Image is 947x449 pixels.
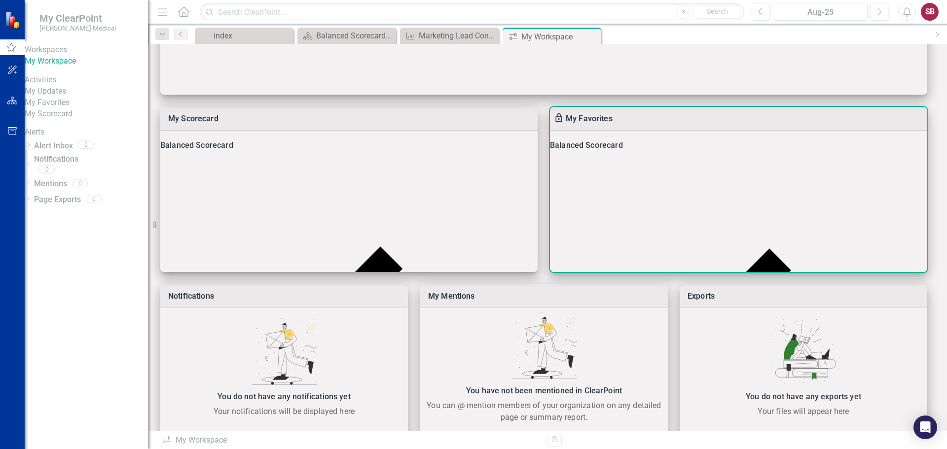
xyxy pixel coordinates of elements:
[425,400,663,423] div: You can @ mention members of your organization on any detailed page or summary report.
[692,5,742,19] button: Search
[707,7,728,15] span: Search
[685,390,922,404] div: You do not have any exports yet
[554,113,566,125] div: To enable drag & drop and resizing, please duplicate this workspace from “Manage Workspaces”
[25,44,148,56] div: Workspaces
[34,194,81,206] a: Page Exports
[25,127,148,138] div: Alerts
[402,30,496,42] a: Marketing Lead Conversions (YTD)
[72,179,88,187] div: 0
[773,3,868,21] button: Aug-25
[921,3,939,21] button: SB
[550,138,927,152] div: Balanced Scorecard
[168,291,214,301] a: Notifications
[5,11,22,28] img: ClearPoint Strategy
[34,178,67,190] a: Mentions
[913,415,937,439] div: Open Intercom Messenger
[200,3,744,21] input: Search ClearPoint...
[165,390,403,404] div: You do not have any notifications yet
[86,195,102,203] div: 0
[39,24,116,32] small: [PERSON_NAME] Medical
[160,138,538,152] div: Balanced Scorecard
[162,435,540,446] div: My Workspace
[300,30,394,42] a: Balanced Scorecard Welcome Page
[776,6,864,18] div: Aug-25
[25,56,148,67] a: My Workspace
[25,97,148,108] a: My Favorites
[165,406,403,417] div: Your notifications will be displayed here
[168,114,219,123] a: My Scorecard
[78,140,94,149] div: 0
[521,31,599,43] div: My Workspace
[688,291,715,301] a: Exports
[25,74,148,86] div: Activities
[34,140,73,152] a: Alert Inbox
[419,30,496,42] div: Marketing Lead Conversions (YTD)
[39,12,116,24] span: My ClearPoint
[428,291,475,301] a: My Mentions
[197,30,291,42] a: index
[316,30,394,42] div: Balanced Scorecard Welcome Page
[39,166,55,174] div: 0
[685,406,922,417] div: Your files will appear here
[566,114,613,123] a: My Favorites
[425,384,663,398] div: You have not been mentioned in ClearPoint
[25,86,148,97] a: My Updates
[34,154,148,165] a: Notifications
[214,30,291,42] div: index
[25,108,148,120] a: My Scorecard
